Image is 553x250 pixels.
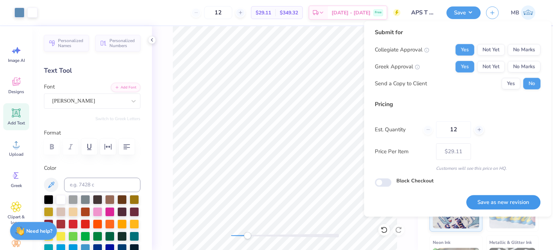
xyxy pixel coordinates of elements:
input: e.g. 7428 c [64,178,140,192]
span: Personalized Names [58,38,85,48]
button: No Marks [508,44,540,55]
div: Text Tool [44,66,140,76]
label: Price Per Item [375,147,431,156]
span: Designs [8,89,24,95]
span: $29.11 [256,9,271,17]
button: Yes [455,61,474,72]
div: Pricing [375,100,540,109]
button: Save as new revision [466,195,540,210]
button: Personalized Numbers [95,35,140,51]
span: Upload [9,151,23,157]
button: No [523,78,540,89]
span: Image AI [8,58,25,63]
label: Block Checkout [396,177,433,185]
span: MB [511,9,519,17]
span: Free [375,10,382,15]
span: [DATE] - [DATE] [332,9,370,17]
span: Clipart & logos [4,214,28,226]
label: Est. Quantity [375,126,418,134]
button: Save [446,6,481,19]
div: Send a Copy to Client [375,79,427,88]
input: Untitled Design [406,5,441,20]
div: Accessibility label [244,232,251,239]
span: Neon Ink [433,238,450,246]
label: Font [44,83,55,91]
input: – – [436,121,471,138]
a: MB [508,5,539,20]
button: Switch to Greek Letters [95,116,140,122]
button: Personalized Names [44,35,89,51]
div: Submit for [375,28,540,37]
label: Color [44,164,140,172]
div: Customers will see this price on HQ. [375,165,540,172]
input: – – [204,6,232,19]
button: Add Font [111,83,140,92]
div: Greek Approval [375,63,420,71]
img: Marianne Bagtang [521,5,535,20]
strong: Need help? [26,228,52,235]
button: Not Yet [477,61,505,72]
span: Greek [11,183,22,188]
span: $349.32 [280,9,298,17]
button: No Marks [508,61,540,72]
span: Personalized Numbers [109,38,136,48]
button: Yes [502,78,520,89]
span: Metallic & Glitter Ink [489,238,532,246]
div: Collegiate Approval [375,46,429,54]
button: Not Yet [477,44,505,55]
button: Yes [455,44,474,55]
label: Format [44,129,140,137]
span: Add Text [8,120,25,126]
